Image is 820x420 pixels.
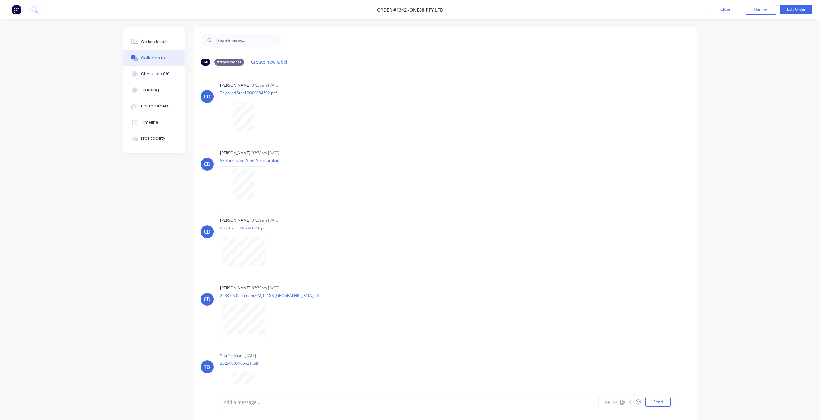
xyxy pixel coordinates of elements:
div: [PERSON_NAME] [220,82,250,88]
button: Options [745,5,777,15]
div: [PERSON_NAME] [220,218,250,223]
div: Timeline [141,119,158,125]
button: Aa [603,398,611,406]
button: Create new label [248,58,291,66]
button: Timeline [123,114,185,130]
div: CD [204,228,211,236]
img: Factory [12,5,21,14]
div: 07:39am [DATE] [252,285,279,291]
button: Send [645,397,671,407]
span: Order #1342 - [377,7,410,13]
button: @ [611,398,619,406]
div: CD [204,93,211,100]
div: CD [204,295,211,303]
button: Order details [123,34,185,50]
button: Collaborate [123,50,185,66]
div: TD [204,363,210,371]
div: Linked Orders [141,103,169,109]
button: Profitability [123,130,185,146]
p: VS Karrinyup - Steel Structural.pdf [220,158,281,163]
input: Search notes... [217,34,281,47]
button: Close [709,5,741,14]
div: [PERSON_NAME] [220,285,250,291]
p: Taylored Steel PO00084502.pdf [220,90,277,96]
div: Checklists 0/0 [141,71,169,77]
p: 20251006105421.pdf [220,360,273,366]
a: One68 Pty Ltd [410,7,443,13]
div: All [201,59,210,66]
p: 22387-S-0 - Tenancy MJ1218B [GEOGRAPHIC_DATA]pdf [220,293,319,298]
div: Attachments [214,59,244,66]
button: ☺ [634,398,642,406]
button: Edit Order [780,5,812,14]
div: 07:38am [DATE] [252,82,279,88]
div: 07:39am [DATE] [252,218,279,223]
div: 10:56am [DATE] [228,353,256,359]
button: Checklists 0/0 [123,66,185,82]
div: [PERSON_NAME] [220,150,250,156]
div: You [220,353,227,359]
div: Profitability [141,135,165,141]
div: Collaborate [141,55,167,61]
button: Linked Orders [123,98,185,114]
div: CD [204,160,211,168]
button: Tracking [123,82,185,98]
div: Order details [141,39,169,45]
p: Shopfront 7402-STEEL.pdf [220,225,275,231]
div: Tracking [141,87,159,93]
div: 07:38am [DATE] [252,150,279,156]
